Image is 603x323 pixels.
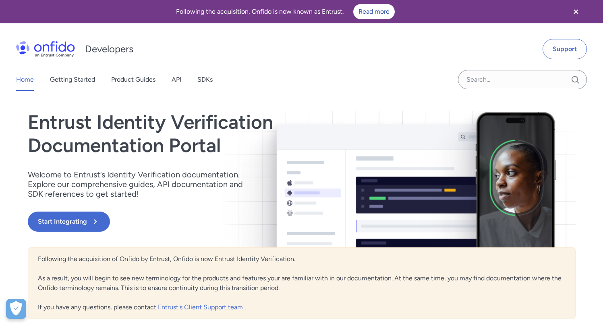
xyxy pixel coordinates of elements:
[353,4,395,19] a: Read more
[16,41,75,57] img: Onfido Logo
[16,68,34,91] a: Home
[28,212,411,232] a: Start Integrating
[6,299,26,319] div: Preferencias de cookies
[6,299,26,319] button: Abrir preferencias
[571,7,581,16] svg: Close banner
[28,111,411,157] h1: Entrust Identity Verification Documentation Portal
[172,68,181,91] a: API
[50,68,95,91] a: Getting Started
[111,68,155,91] a: Product Guides
[28,212,110,232] button: Start Integrating
[561,2,591,22] button: Close banner
[28,170,253,199] p: Welcome to Entrust’s Identity Verification documentation. Explore our comprehensive guides, API d...
[458,70,587,89] input: Onfido search input field
[197,68,213,91] a: SDKs
[28,247,576,319] div: Following the acquisition of Onfido by Entrust, Onfido is now Entrust Identity Verification. As a...
[85,43,133,56] h1: Developers
[543,39,587,59] a: Support
[10,4,561,19] div: Following the acquisition, Onfido is now known as Entrust.
[158,303,245,311] a: Entrust's Client Support team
